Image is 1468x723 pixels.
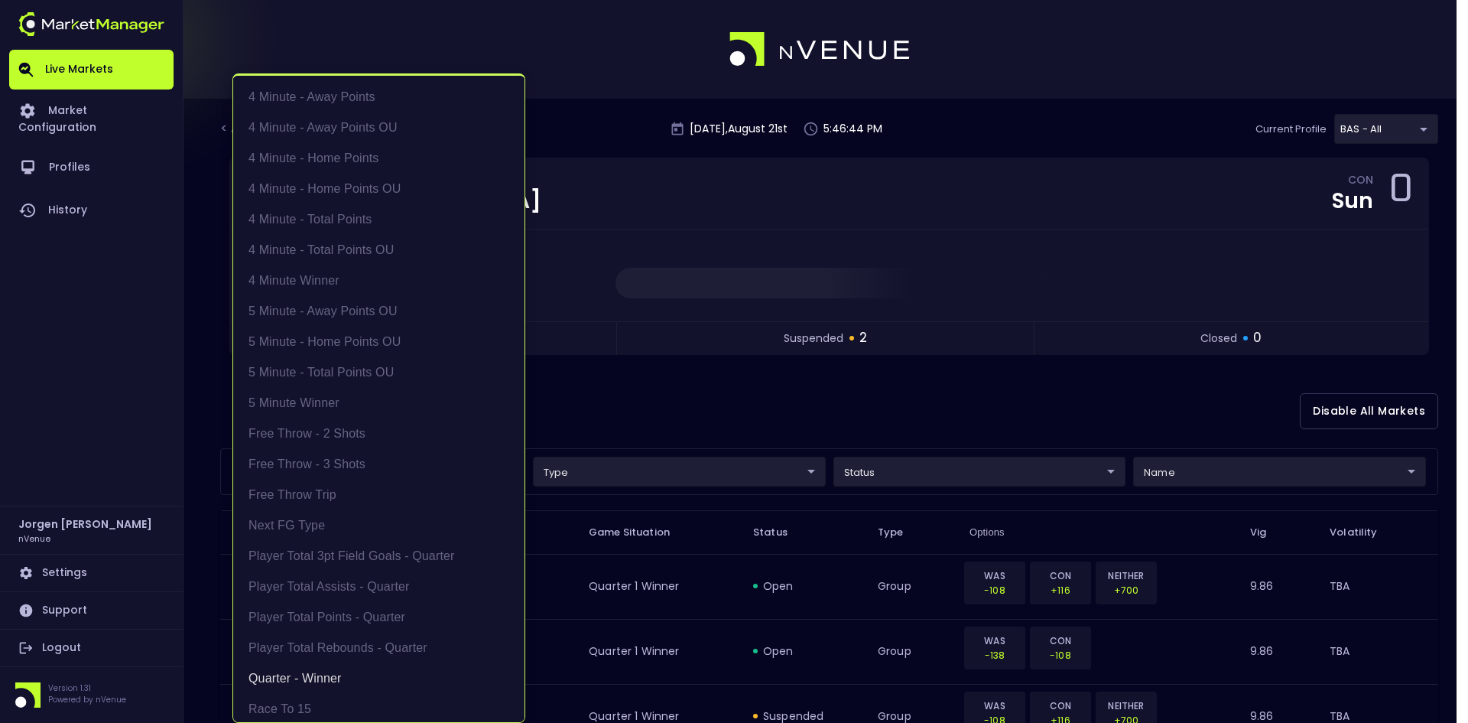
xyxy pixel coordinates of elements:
[233,327,525,357] li: 5 Minute - Home Points OU
[233,174,525,204] li: 4 Minute - Home Points OU
[233,82,525,112] li: 4 Minute - Away Points
[233,480,525,510] li: Free Throw Trip
[233,510,525,541] li: Next FG Type
[233,633,525,663] li: Player Total Rebounds - Quarter
[233,541,525,572] li: Player Total 3pt Field Goals - Quarter
[233,602,525,633] li: Player Total Points - Quarter
[233,449,525,480] li: Free Throw - 3 Shots
[233,357,525,388] li: 5 Minute - Total Points OU
[233,235,525,265] li: 4 Minute - Total Points OU
[233,296,525,327] li: 5 Minute - Away Points OU
[233,204,525,235] li: 4 Minute - Total Points
[233,143,525,174] li: 4 Minute - Home Points
[233,572,525,602] li: Player Total Assists - Quarter
[233,265,525,296] li: 4 Minute Winner
[233,112,525,143] li: 4 Minute - Away Points OU
[233,663,525,694] li: Quarter - Winner
[233,388,525,418] li: 5 Minute Winner
[233,418,525,449] li: Free Throw - 2 Shots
